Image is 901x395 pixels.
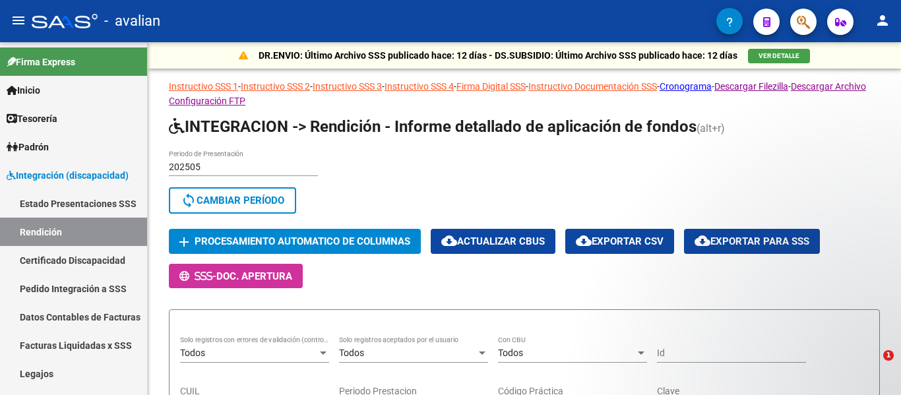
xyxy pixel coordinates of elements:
a: Instructivo SSS 2 [241,81,310,92]
mat-icon: person [875,13,890,28]
span: VER DETALLE [759,52,799,59]
a: Instructivo SSS 4 [385,81,454,92]
a: Descargar Filezilla [714,81,788,92]
iframe: Intercom live chat [856,350,888,382]
mat-icon: cloud_download [441,233,457,249]
span: Procesamiento automatico de columnas [195,236,410,248]
span: 1 [883,350,894,361]
span: Doc. Apertura [216,270,292,282]
span: Padrón [7,140,49,154]
span: Tesorería [7,111,57,126]
mat-icon: menu [11,13,26,28]
button: Exportar CSV [565,229,674,253]
p: DR.ENVIO: Último Archivo SSS publicado hace: 12 días - DS.SUBSIDIO: Último Archivo SSS publicado ... [259,48,737,63]
button: Actualizar CBUs [431,229,555,253]
span: - [179,270,216,282]
button: VER DETALLE [748,49,810,63]
span: Todos [180,348,205,358]
span: Todos [498,348,523,358]
button: Procesamiento automatico de columnas [169,229,421,253]
a: Instructivo Documentación SSS [528,81,657,92]
span: Cambiar Período [181,195,284,206]
span: Actualizar CBUs [441,235,545,247]
span: Integración (discapacidad) [7,168,129,183]
span: - avalian [104,7,160,36]
p: - - - - - - - - [169,79,880,108]
mat-icon: sync [181,193,197,208]
mat-icon: cloud_download [576,233,592,249]
mat-icon: add [176,234,192,250]
a: Instructivo SSS 3 [313,81,382,92]
a: Instructivo SSS 1 [169,81,238,92]
a: Cronograma [660,81,712,92]
span: Todos [339,348,364,358]
span: INTEGRACION -> Rendición - Informe detallado de aplicación de fondos [169,117,697,136]
span: (alt+r) [697,122,725,135]
a: Firma Digital SSS [456,81,526,92]
span: Exportar CSV [576,235,664,247]
span: Inicio [7,83,40,98]
span: Firma Express [7,55,75,69]
button: -Doc. Apertura [169,264,303,288]
button: Cambiar Período [169,187,296,214]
